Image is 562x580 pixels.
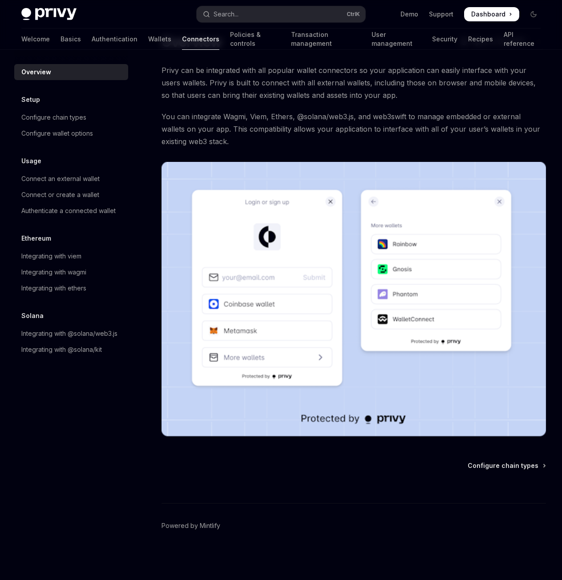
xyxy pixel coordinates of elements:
[197,6,365,22] button: Open search
[432,28,457,50] a: Security
[148,28,171,50] a: Wallets
[468,461,545,470] a: Configure chain types
[162,110,546,148] span: You can integrate Wagmi, Viem, Ethers, @solana/web3.js, and web3swift to manage embedded or exter...
[92,28,137,50] a: Authentication
[400,10,418,19] a: Demo
[162,162,546,436] img: Connectors3
[14,109,128,125] a: Configure chain types
[21,251,81,262] div: Integrating with viem
[14,342,128,358] a: Integrating with @solana/kit
[14,264,128,280] a: Integrating with wagmi
[21,94,40,105] h5: Setup
[214,9,239,20] div: Search...
[21,8,77,20] img: dark logo
[14,280,128,296] a: Integrating with ethers
[14,125,128,141] a: Configure wallet options
[526,7,541,21] button: Toggle dark mode
[21,283,86,294] div: Integrating with ethers
[21,310,44,321] h5: Solana
[347,11,360,18] span: Ctrl K
[468,28,493,50] a: Recipes
[504,28,541,50] a: API reference
[14,171,128,187] a: Connect an external wallet
[464,7,519,21] a: Dashboard
[21,233,51,244] h5: Ethereum
[471,10,505,19] span: Dashboard
[21,28,50,50] a: Welcome
[14,326,128,342] a: Integrating with @solana/web3.js
[230,28,280,50] a: Policies & controls
[21,156,41,166] h5: Usage
[162,64,546,101] span: Privy can be integrated with all popular wallet connectors so your application can easily interfa...
[21,328,117,339] div: Integrating with @solana/web3.js
[21,189,99,200] div: Connect or create a wallet
[21,173,100,184] div: Connect an external wallet
[14,203,128,219] a: Authenticate a connected wallet
[61,28,81,50] a: Basics
[14,64,128,80] a: Overview
[21,128,93,139] div: Configure wallet options
[21,67,51,77] div: Overview
[14,187,128,203] a: Connect or create a wallet
[21,267,86,278] div: Integrating with wagmi
[21,205,116,216] div: Authenticate a connected wallet
[21,344,102,355] div: Integrating with @solana/kit
[182,28,219,50] a: Connectors
[291,28,361,50] a: Transaction management
[372,28,421,50] a: User management
[468,461,538,470] span: Configure chain types
[162,521,220,530] a: Powered by Mintlify
[21,112,86,123] div: Configure chain types
[14,248,128,264] a: Integrating with viem
[429,10,453,19] a: Support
